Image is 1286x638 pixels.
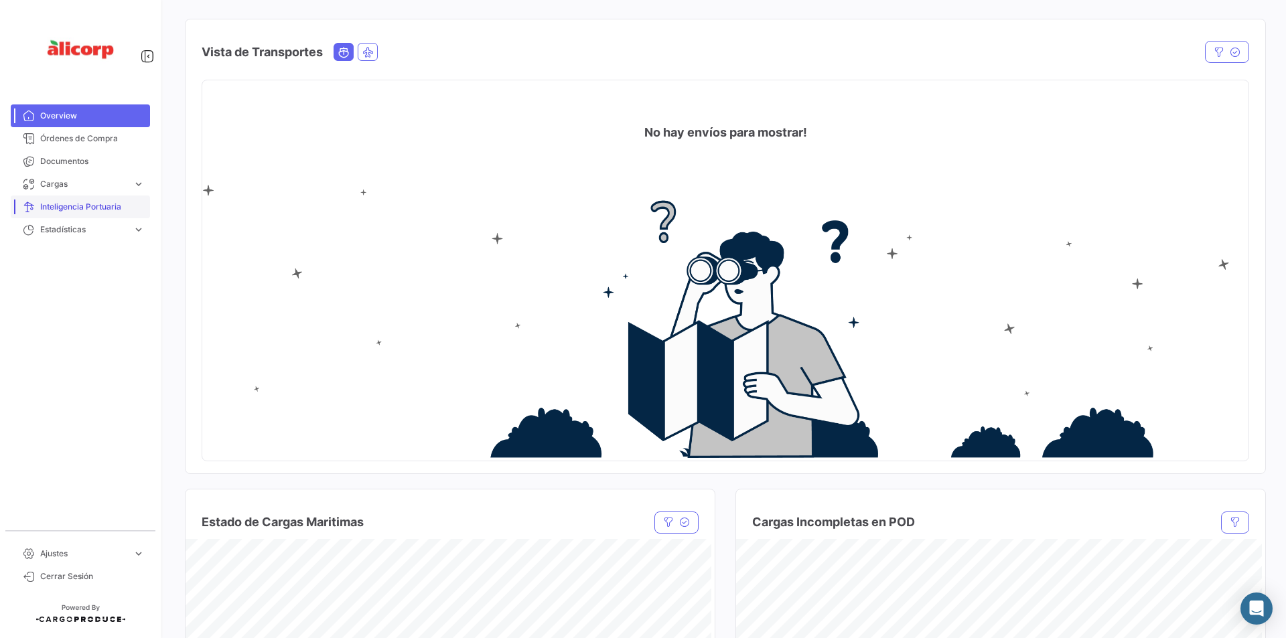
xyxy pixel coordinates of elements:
[11,127,150,150] a: Órdenes de Compra
[40,133,145,145] span: Órdenes de Compra
[11,104,150,127] a: Overview
[40,224,127,236] span: Estadísticas
[133,224,145,236] span: expand_more
[40,548,127,560] span: Ajustes
[11,150,150,173] a: Documentos
[40,110,145,122] span: Overview
[40,201,145,213] span: Inteligencia Portuaria
[202,185,1248,459] img: no-info.png
[752,513,915,532] h4: Cargas Incompletas en POD
[358,44,377,60] button: Air
[40,178,127,190] span: Cargas
[644,123,807,142] h4: No hay envíos para mostrar!
[133,548,145,560] span: expand_more
[202,43,323,62] h4: Vista de Transportes
[1240,592,1273,625] div: Abrir Intercom Messenger
[202,513,364,532] h4: Estado de Cargas Maritimas
[40,155,145,167] span: Documentos
[40,570,145,582] span: Cerrar Sesión
[133,178,145,190] span: expand_more
[11,195,150,218] a: Inteligencia Portuaria
[47,16,114,83] img: a8aaeec9-9483-49c1-96f0-6fea2eb4bd31.jpeg
[334,44,353,60] button: Ocean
